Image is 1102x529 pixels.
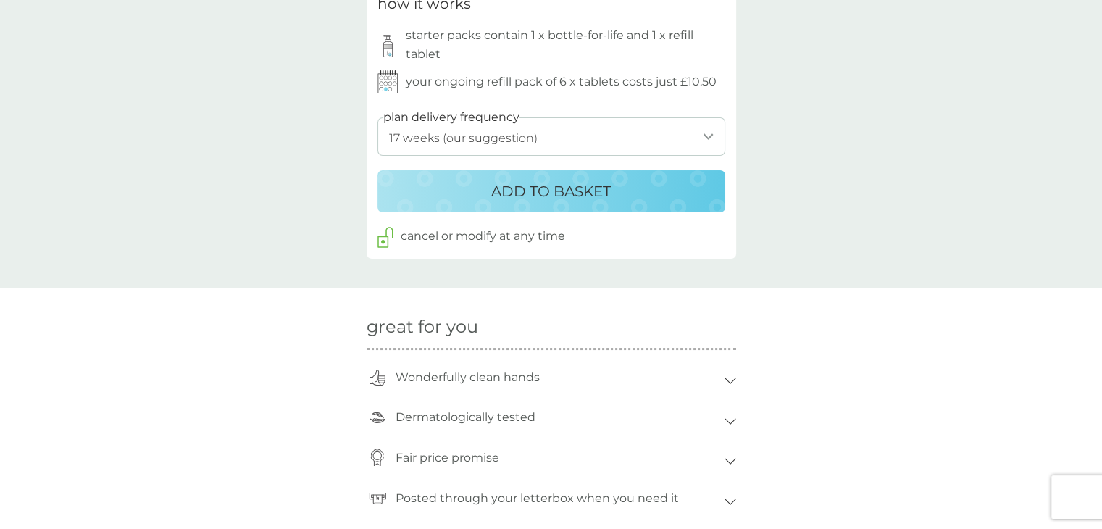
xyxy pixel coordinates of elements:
[388,401,543,434] p: Dermatologically tested
[383,108,519,127] label: plan delivery frequency
[388,361,547,394] p: Wonderfully clean hands
[401,227,565,246] p: cancel or modify at any time
[367,317,736,338] h2: great for you
[388,441,506,475] p: Fair price promise
[369,490,386,507] img: letterbox-icon.svg
[491,180,611,203] p: ADD TO BASKET
[370,370,385,386] img: thumbs-up-icon.svg
[406,72,717,91] p: your ongoing refill pack of 6 x tablets costs just £10.50
[388,482,686,515] p: Posted through your letterbox when you need it
[370,409,385,426] img: sensitive-dermo-tested-icon.svg
[406,26,725,63] p: starter packs contain 1 x bottle-for-life and 1 x refill tablet
[369,449,385,466] img: coin-icon.svg
[377,170,725,212] button: ADD TO BASKET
